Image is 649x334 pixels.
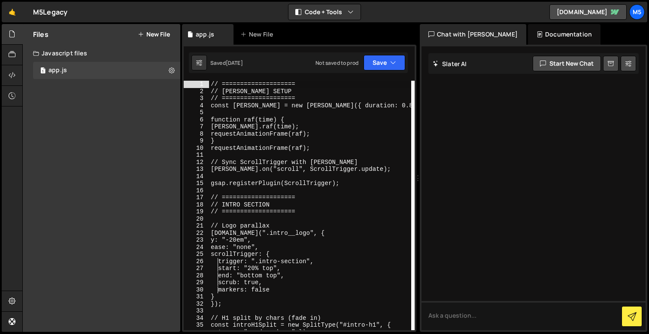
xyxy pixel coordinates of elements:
div: [DATE] [226,59,243,67]
div: 17 [184,194,209,201]
div: 18 [184,201,209,209]
button: Save [364,55,405,70]
div: 29 [184,279,209,286]
h2: Files [33,30,49,39]
div: 17055/46915.js [33,62,180,79]
div: 20 [184,216,209,223]
h2: Slater AI [433,60,467,68]
div: 22 [184,230,209,237]
div: 32 [184,301,209,308]
button: Start new chat [533,56,601,71]
div: Not saved to prod [315,59,358,67]
div: 16 [184,187,209,194]
div: 33 [184,307,209,315]
div: 3 [184,95,209,102]
div: 23 [184,237,209,244]
div: New File [240,30,276,39]
div: 2 [184,88,209,95]
div: 12 [184,159,209,166]
div: 30 [184,286,209,294]
div: 11 [184,152,209,159]
div: app.js [196,30,214,39]
div: 26 [184,258,209,265]
div: 31 [184,293,209,301]
div: 28 [184,272,209,279]
div: 10 [184,145,209,152]
button: Code + Tools [288,4,361,20]
div: Saved [210,59,243,67]
div: 7 [184,123,209,131]
div: Javascript files [23,45,180,62]
div: 27 [184,265,209,272]
div: 4 [184,102,209,109]
div: 14 [184,173,209,180]
div: Chat with [PERSON_NAME] [420,24,526,45]
div: 15 [184,180,209,187]
a: [DOMAIN_NAME] [549,4,627,20]
div: 6 [184,116,209,124]
div: 1 [184,81,209,88]
div: 8 [184,131,209,138]
div: 21 [184,222,209,230]
a: M5 [629,4,645,20]
div: 9 [184,137,209,145]
span: 1 [40,68,45,75]
div: 5 [184,109,209,116]
div: app.js [49,67,67,74]
button: New File [138,31,170,38]
div: 13 [184,166,209,173]
div: Documentation [528,24,600,45]
div: 25 [184,251,209,258]
div: 19 [184,208,209,216]
div: 24 [184,244,209,251]
div: 34 [184,315,209,322]
a: 🤙 [2,2,23,22]
div: M5Legacy [33,7,67,17]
